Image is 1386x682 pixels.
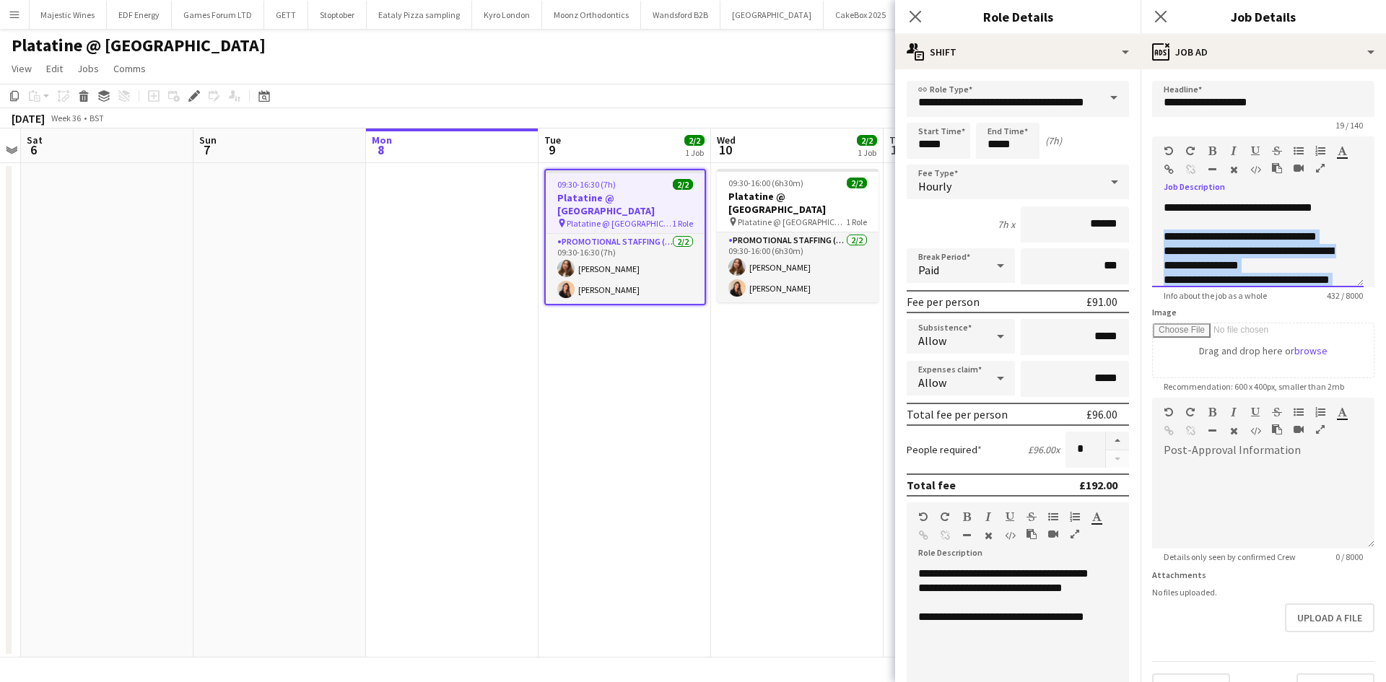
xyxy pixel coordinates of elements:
span: Week 36 [48,113,84,123]
span: Tue [544,134,561,147]
div: (7h) [1045,134,1062,147]
a: View [6,59,38,78]
span: Allow [918,375,946,390]
div: Total fee per person [907,407,1008,421]
app-card-role: Promotional Staffing (Exhibition Host)2/209:30-16:00 (6h30m)[PERSON_NAME][PERSON_NAME] [717,232,879,302]
h3: Job Details [1141,7,1386,26]
button: Ordered List [1070,511,1080,523]
span: Sun [199,134,217,147]
span: 9 [542,141,561,158]
button: Unordered List [1294,406,1304,418]
button: Italic [1229,406,1239,418]
span: 2/2 [847,178,867,188]
a: Edit [40,59,69,78]
span: Hourly [918,179,951,193]
label: Attachments [1152,569,1206,580]
button: Strikethrough [1272,406,1282,418]
button: Bold [1207,406,1217,418]
span: Recommendation: 600 x 400px, smaller than 2mb [1152,381,1356,392]
button: Fullscreen [1315,424,1325,435]
button: Undo [1164,145,1174,157]
button: Text Color [1337,145,1347,157]
span: Wed [717,134,736,147]
div: £96.00 x [1028,443,1060,456]
span: Paid [918,263,939,277]
button: Bold [962,511,972,523]
span: Platatine @ [GEOGRAPHIC_DATA] [738,217,846,227]
span: Jobs [77,62,99,75]
button: Eataly Pizza sampling [367,1,472,29]
span: 0 / 8000 [1324,551,1374,562]
button: Insert Link [1164,164,1174,175]
span: 6 [25,141,43,158]
button: Insert video [1294,424,1304,435]
button: [GEOGRAPHIC_DATA] [720,1,824,29]
h1: Platatine @ [GEOGRAPHIC_DATA] [12,35,266,56]
div: 1 Job [685,147,704,158]
button: Redo [1185,406,1195,418]
a: Comms [108,59,152,78]
button: Paste as plain text [1272,424,1282,435]
button: Increase [1106,432,1129,450]
app-job-card: 09:30-16:00 (6h30m)2/2Platatine @ [GEOGRAPHIC_DATA] Platatine @ [GEOGRAPHIC_DATA]1 RolePromotiona... [717,169,879,302]
button: Underline [1250,145,1260,157]
span: 1 Role [672,218,693,229]
button: EDF Energy [107,1,172,29]
span: 09:30-16:00 (6h30m) [728,178,803,188]
span: View [12,62,32,75]
span: Details only seen by confirmed Crew [1152,551,1307,562]
div: Shift [895,35,1141,69]
span: Comms [113,62,146,75]
button: Horizontal Line [1207,425,1217,437]
button: Underline [1005,511,1015,523]
button: HTML Code [1005,530,1015,541]
span: 7 [197,141,217,158]
button: Unordered List [1048,511,1058,523]
div: 1 Job [858,147,876,158]
button: Moonz Orthodontics [542,1,641,29]
button: Redo [1185,145,1195,157]
button: Strikethrough [1272,145,1282,157]
button: Ordered List [1315,406,1325,418]
span: 09:30-16:30 (7h) [557,179,616,190]
span: Mon [372,134,392,147]
button: Kyro London [472,1,542,29]
div: BST [90,113,104,123]
button: Insert video [1048,528,1058,540]
div: Total fee [907,478,956,492]
span: Allow [918,333,946,348]
div: £91.00 [1086,294,1117,309]
button: Undo [918,511,928,523]
div: £192.00 [1079,478,1117,492]
span: Info about the job as a whole [1152,290,1278,301]
div: Job Ad [1141,35,1386,69]
button: Ordered List [1315,145,1325,157]
button: Fullscreen [1070,528,1080,540]
button: Bold [1207,145,1217,157]
button: Clear Formatting [1229,164,1239,175]
span: 2/2 [857,135,877,146]
button: Horizontal Line [1207,164,1217,175]
span: Sat [27,134,43,147]
button: Italic [1229,145,1239,157]
button: Unordered List [1294,145,1304,157]
button: HTML Code [1250,164,1260,175]
button: Upload a file [1285,603,1374,632]
app-card-role: Promotional Staffing (Exhibition Host)2/209:30-16:30 (7h)[PERSON_NAME][PERSON_NAME] [546,234,705,304]
span: 10 [715,141,736,158]
span: Platatine @ [GEOGRAPHIC_DATA] [567,218,672,229]
span: Edit [46,62,63,75]
button: CakeBox 2025 [824,1,898,29]
button: Text Color [1091,511,1102,523]
button: Paste as plain text [1027,528,1037,540]
label: People required [907,443,982,456]
div: 7h x [998,218,1015,231]
div: No files uploaded. [1152,587,1374,598]
h3: Platatine @ [GEOGRAPHIC_DATA] [717,190,879,216]
button: Text Color [1337,406,1347,418]
button: Underline [1250,406,1260,418]
span: 19 / 140 [1324,120,1374,131]
a: Jobs [71,59,105,78]
button: Strikethrough [1027,511,1037,523]
button: Redo [940,511,950,523]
